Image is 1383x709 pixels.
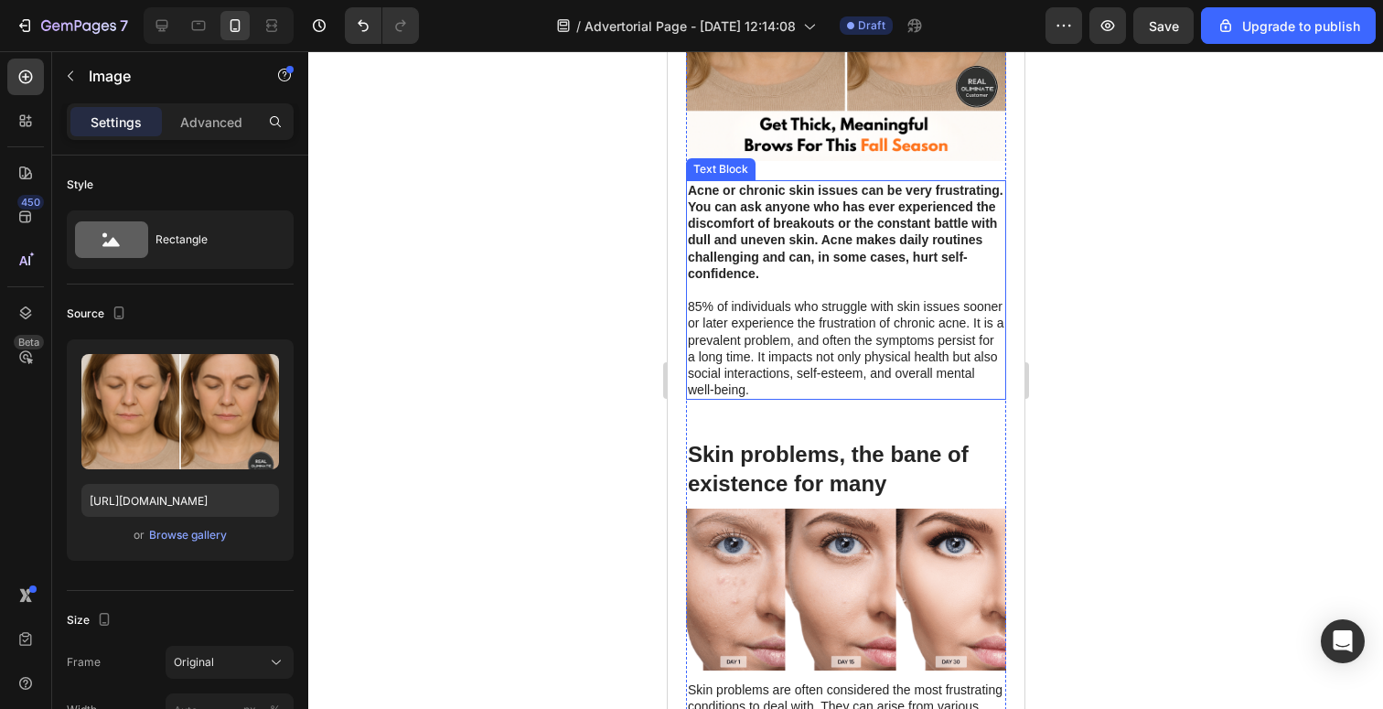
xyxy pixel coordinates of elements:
div: Style [67,177,93,193]
div: Beta [14,335,44,349]
span: / [576,16,581,36]
button: Browse gallery [148,526,228,544]
div: 450 [17,195,44,209]
p: 7 [120,15,128,37]
button: 7 [7,7,136,44]
button: Upgrade to publish [1201,7,1376,44]
span: Advertorial Page - [DATE] 12:14:08 [584,16,796,36]
div: Size [67,608,115,633]
iframe: Design area [668,51,1024,709]
span: Original [174,654,214,671]
div: Open Intercom Messenger [1321,619,1365,663]
label: Frame [67,654,101,671]
button: Original [166,646,294,679]
span: or [134,524,145,546]
p: Advanced [180,113,242,132]
div: Undo/Redo [345,7,419,44]
img: preview-image [81,354,279,469]
div: Rectangle [155,219,267,261]
div: Upgrade to publish [1217,16,1360,36]
button: Save [1133,7,1194,44]
p: Image [89,65,244,87]
input: https://example.com/image.jpg [81,484,279,517]
div: Source [67,302,130,327]
span: Draft [858,17,885,34]
p: Settings [91,113,142,132]
span: Save [1149,18,1179,34]
div: Browse gallery [149,527,227,543]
